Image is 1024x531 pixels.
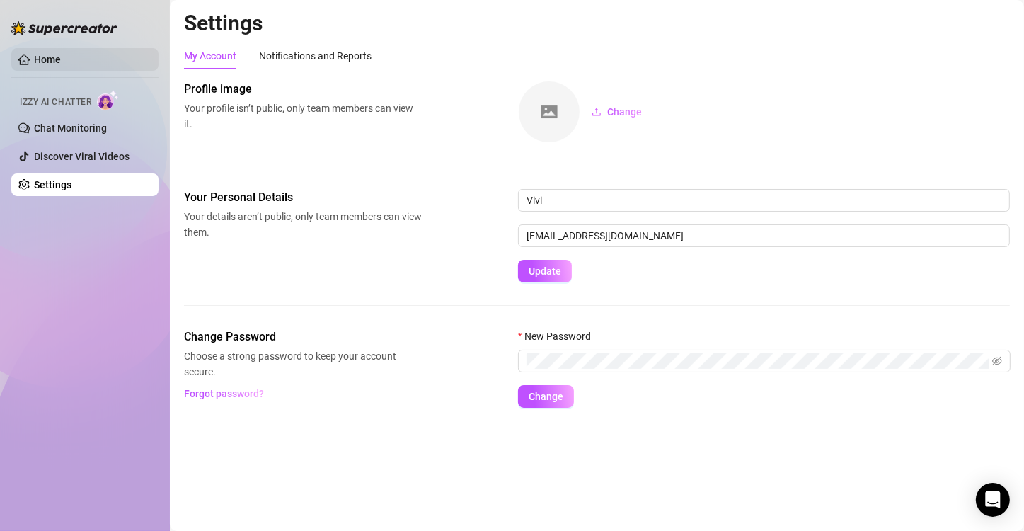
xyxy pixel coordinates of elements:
a: Chat Monitoring [34,122,107,134]
label: New Password [518,329,600,344]
span: Choose a strong password to keep your account secure. [184,348,422,379]
input: Enter name [518,189,1010,212]
span: Change [529,391,563,402]
h2: Settings [184,10,1010,37]
a: Discover Viral Videos [34,151,130,162]
span: Change Password [184,329,422,346]
span: Profile image [184,81,422,98]
a: Settings [34,179,71,190]
a: Home [34,54,61,65]
button: Update [518,260,572,282]
span: Change [607,106,642,118]
div: Notifications and Reports [259,48,372,64]
button: Change [580,101,653,123]
span: Your profile isn’t public, only team members can view it. [184,101,422,132]
img: logo-BBDzfeDw.svg [11,21,117,35]
img: square-placeholder.png [519,81,580,142]
div: My Account [184,48,236,64]
span: Your Personal Details [184,189,422,206]
button: Forgot password? [184,382,265,405]
span: Forgot password? [185,388,265,399]
span: eye-invisible [992,356,1002,366]
span: Izzy AI Chatter [20,96,91,109]
button: Change [518,385,574,408]
div: Open Intercom Messenger [976,483,1010,517]
span: Your details aren’t public, only team members can view them. [184,209,422,240]
input: Enter new email [518,224,1010,247]
span: upload [592,107,602,117]
img: AI Chatter [97,90,119,110]
span: Update [529,265,561,277]
input: New Password [527,353,989,369]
